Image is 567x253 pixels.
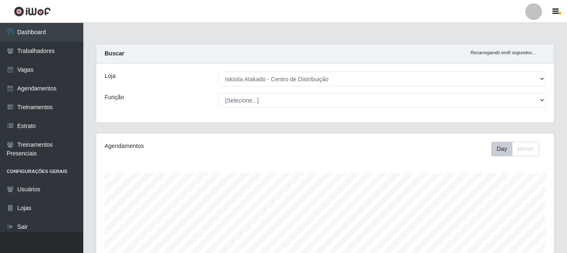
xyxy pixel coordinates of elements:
[491,142,539,156] div: First group
[105,93,124,102] label: Função
[491,142,546,156] div: Toolbar with button groups
[470,50,536,55] i: Recarregando em 8 segundos...
[105,72,115,80] label: Loja
[512,142,539,156] button: Month
[491,142,512,156] button: Day
[105,142,281,150] div: Agendamentos
[14,6,51,17] img: CoreUI Logo
[105,50,124,57] strong: Buscar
